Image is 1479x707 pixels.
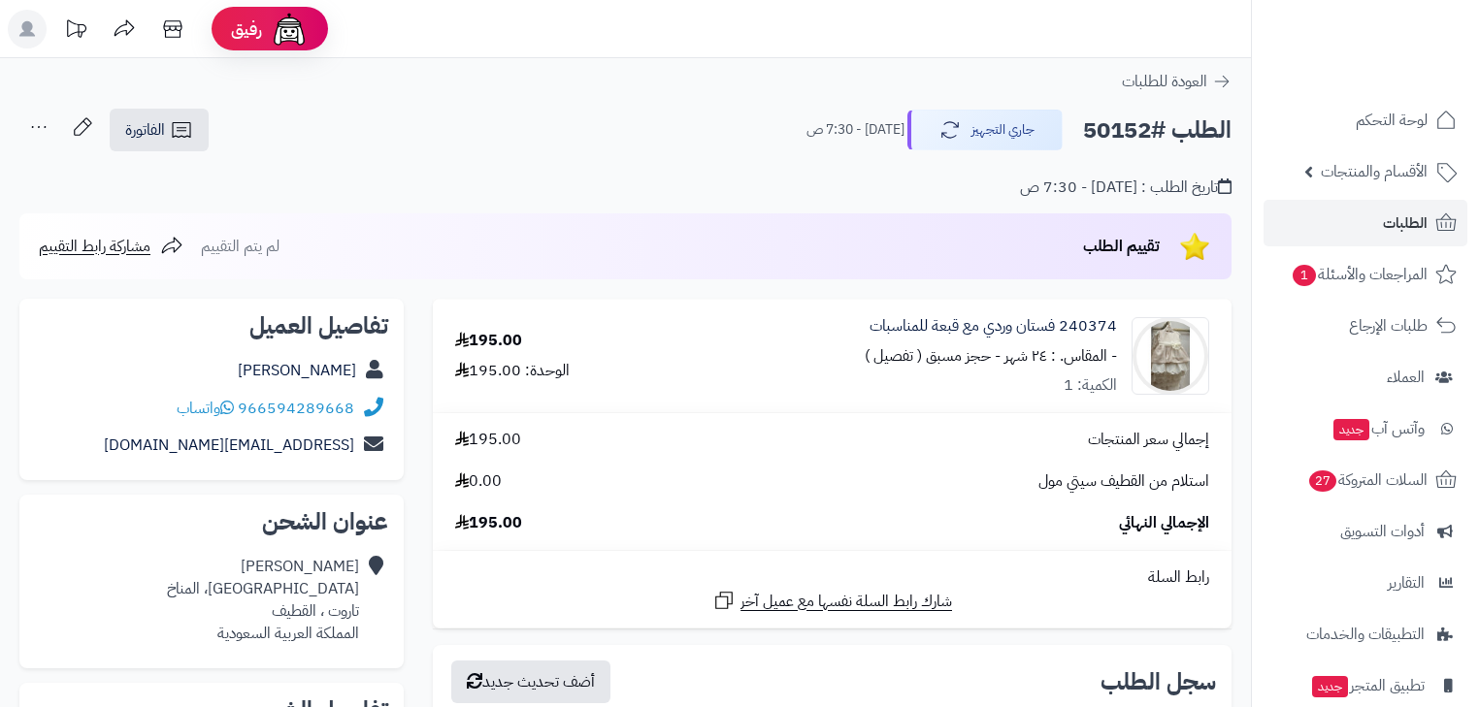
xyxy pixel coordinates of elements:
[1321,158,1428,185] span: الأقسام والمنتجات
[1306,621,1425,648] span: التطبيقات والخدمات
[455,330,522,352] div: 195.00
[1122,70,1232,93] a: العودة للطلبات
[907,110,1063,150] button: جاري التجهيز
[455,470,502,493] span: 0.00
[1291,261,1428,288] span: المراجعات والأسئلة
[1083,235,1160,258] span: تقييم الطلب
[1038,470,1209,493] span: استلام من القطيف سيتي مول
[1331,415,1425,442] span: وآتس آب
[1388,569,1425,596] span: التقارير
[1356,107,1428,134] span: لوحة التحكم
[104,434,354,457] a: [EMAIL_ADDRESS][DOMAIN_NAME]
[1264,611,1467,658] a: التطبيقات والخدمات
[451,660,610,703] button: أضف تحديث جديد
[1333,419,1369,440] span: جديد
[806,120,904,140] small: [DATE] - 7:30 ص
[1264,405,1467,452] a: وآتس آبجديد
[1307,466,1428,494] span: السلات المتروكة
[441,566,1224,589] div: رابط السلة
[1264,200,1467,246] a: الطلبات
[1264,560,1467,606] a: التقارير
[1349,312,1428,339] span: طلبات الإرجاع
[35,510,388,533] h2: عنوان الشحن
[39,235,150,258] span: مشاركة رابط التقييم
[177,397,234,420] a: واتساب
[865,344,1117,368] small: - المقاس. : ٢٤ شهر - حجز مسبق ( تفصيل )
[870,315,1117,337] a: 240374 فستان وردي مع قبعة للمناسبات
[1264,508,1467,555] a: أدوات التسويق
[270,10,309,48] img: ai-face.png
[455,360,570,382] div: الوحدة: 195.00
[1312,676,1348,697] span: جديد
[201,235,279,258] span: لم يتم التقييم
[51,10,100,53] a: تحديثات المنصة
[712,589,952,613] a: شارك رابط السلة نفسها مع عميل آخر
[167,556,359,644] div: [PERSON_NAME] [GEOGRAPHIC_DATA]، المناخ تاروت ، القطيف المملكة العربية السعودية
[1264,251,1467,298] a: المراجعات والأسئلة1
[238,397,354,420] a: 966594289668
[1383,209,1428,237] span: الطلبات
[1101,670,1216,693] h3: سجل الطلب
[1309,470,1336,492] span: 27
[1083,111,1232,150] h2: الطلب #50152
[1088,429,1209,451] span: إجمالي سعر المنتجات
[740,591,952,613] span: شارك رابط السلة نفسها مع عميل آخر
[1264,457,1467,503] a: السلات المتروكة27
[1264,303,1467,349] a: طلبات الإرجاع
[125,118,165,142] span: الفاتورة
[455,512,522,534] span: 195.00
[1064,374,1117,397] div: الكمية: 1
[1119,512,1209,534] span: الإجمالي النهائي
[39,235,183,258] a: مشاركة رابط التقييم
[1264,354,1467,401] a: العملاء
[1340,518,1425,545] span: أدوات التسويق
[455,429,521,451] span: 195.00
[35,314,388,337] h2: تفاصيل العميل
[1122,70,1207,93] span: العودة للطلبات
[1293,265,1316,286] span: 1
[110,109,209,151] a: الفاتورة
[1310,672,1425,699] span: تطبيق المتجر
[1133,317,1208,395] img: 1741814419-3C4F24C9-D894-42C2-8E11-299BAACBF626-90x90.jpeg
[1387,364,1425,391] span: العملاء
[1020,177,1232,199] div: تاريخ الطلب : [DATE] - 7:30 ص
[238,359,356,382] a: [PERSON_NAME]
[1264,97,1467,144] a: لوحة التحكم
[231,17,262,41] span: رفيق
